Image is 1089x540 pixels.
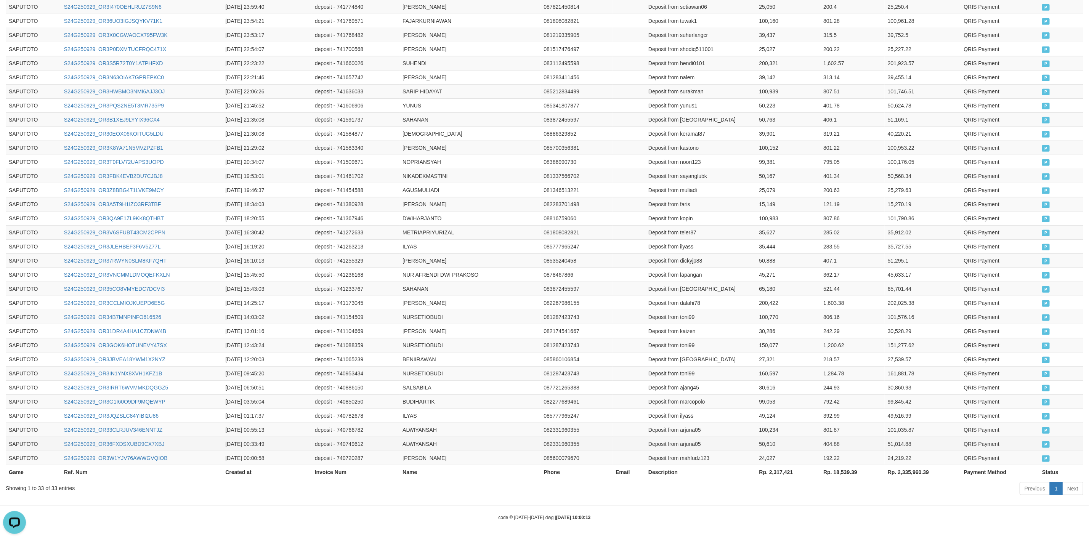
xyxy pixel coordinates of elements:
td: SUHENDI [399,56,540,70]
td: 51,169.1 [885,112,961,127]
td: Deposit from dickyjp88 [645,253,756,268]
td: 081283411456 [541,70,613,84]
td: 0878467866 [541,268,613,282]
span: PAID [1042,244,1050,250]
td: Deposit from kaizen [645,324,756,338]
a: S24G250929_OR3VNCMMLDMOQEFKXLN [64,272,170,278]
td: 085777965247 [541,239,613,253]
td: QRIS Payment [961,84,1039,98]
td: 15,270.19 [885,197,961,211]
td: 081517476497 [541,42,613,56]
td: SAPUTOTO [6,225,61,239]
td: 362.17 [820,268,885,282]
a: S24G250929_OR3X0CGWAOCX795FW3K [64,32,168,38]
td: [DATE] 18:34:03 [222,197,311,211]
td: 40,220.21 [885,127,961,141]
a: S24G250929_OR36UO3IGJSQYKV71K1 [64,18,162,24]
td: 082283701498 [541,197,613,211]
td: NOPRIANSYAH [399,155,540,169]
td: 51,295.1 [885,253,961,268]
td: 082267986155 [541,296,613,310]
a: S24G250929_OR3QA9E1ZL9KK8QTHBT [64,215,164,221]
a: S24G250929_OR3CCLMIOJKUEPD6E5G [64,300,165,306]
a: S24G250929_OR3I470OEHLRUZ7S9N6 [64,4,162,10]
td: 242.29 [820,324,885,338]
td: [PERSON_NAME] [399,42,540,56]
button: Open LiveChat chat widget [3,3,26,26]
td: QRIS Payment [961,282,1039,296]
td: 081219335905 [541,28,613,42]
span: PAID [1042,46,1050,53]
td: [DATE] 13:01:16 [222,324,311,338]
td: 100,176.05 [885,155,961,169]
td: 100,953.22 [885,141,961,155]
a: S24G250929_OR3P0DXMTUCFRQC471X [64,46,166,52]
td: Deposit from shodiq511001 [645,42,756,56]
td: Deposit from ilyass [645,239,756,253]
td: 45,633.17 [885,268,961,282]
td: NIKADEKMASTINI [399,169,540,183]
td: SAPUTOTO [6,70,61,84]
a: S24G250929_OR3JLEHBEF3F6V5Z77L [64,244,161,250]
td: SAPUTOTO [6,56,61,70]
td: 806.16 [820,310,885,324]
td: [DATE] 21:35:08 [222,112,311,127]
td: 081808082821 [541,225,613,239]
td: 35,912.02 [885,225,961,239]
td: [DATE] 23:54:21 [222,14,311,28]
td: SAPUTOTO [6,282,61,296]
td: 521.44 [820,282,885,296]
td: 39,752.5 [885,28,961,42]
td: deposit - 741236168 [312,268,399,282]
td: SAPUTOTO [6,112,61,127]
td: 200.22 [820,42,885,56]
td: 085341807877 [541,98,613,112]
td: deposit - 741104669 [312,324,399,338]
a: S24G250929_OR3G1I60O9DF9MQEWYP [64,399,165,405]
td: 083872455597 [541,112,613,127]
td: [PERSON_NAME] [399,197,540,211]
td: 1,602.57 [820,56,885,70]
td: deposit - 741636033 [312,84,399,98]
td: SAPUTOTO [6,28,61,42]
a: S24G250929_OR31DR4A4HA1CZDNW4B [64,328,166,334]
span: PAID [1042,131,1050,138]
td: SARIP HIDAYAT [399,84,540,98]
td: Deposit from [GEOGRAPHIC_DATA] [645,282,756,296]
td: QRIS Payment [961,70,1039,84]
span: PAID [1042,314,1050,321]
td: QRIS Payment [961,28,1039,42]
span: PAID [1042,230,1050,236]
a: 1 [1050,482,1063,495]
a: S24G250929_OR3IN1YNX8XVH1KFZ1B [64,370,162,377]
td: deposit - 741700568 [312,42,399,56]
td: QRIS Payment [961,127,1039,141]
td: 083872455597 [541,282,613,296]
td: 200,321 [756,56,821,70]
td: QRIS Payment [961,141,1039,155]
td: Deposit from suherlangcr [645,28,756,42]
span: PAID [1042,300,1050,307]
span: PAID [1042,61,1050,67]
a: S24G250929_OR3W1YJV76AWWGVQIOB [64,455,168,461]
td: 200.63 [820,183,885,197]
td: 50,223 [756,98,821,112]
span: PAID [1042,4,1050,11]
td: QRIS Payment [961,239,1039,253]
span: PAID [1042,258,1050,264]
td: 101,790.86 [885,211,961,225]
td: 406.1 [820,112,885,127]
td: QRIS Payment [961,155,1039,169]
td: 65,701.44 [885,282,961,296]
td: QRIS Payment [961,56,1039,70]
a: S24G250929_OR34B7MNPINFO616526 [64,314,161,320]
td: 081346513221 [541,183,613,197]
a: S24G250929_OR3PQS2NE5T3MR735P9 [64,103,164,109]
td: ILYAS [399,239,540,253]
td: NURSETIOBUDI [399,310,540,324]
td: deposit - 741606906 [312,98,399,112]
td: 30,286 [756,324,821,338]
td: Deposit from dalahi78 [645,296,756,310]
td: [DATE] 21:29:02 [222,141,311,155]
span: PAID [1042,173,1050,180]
